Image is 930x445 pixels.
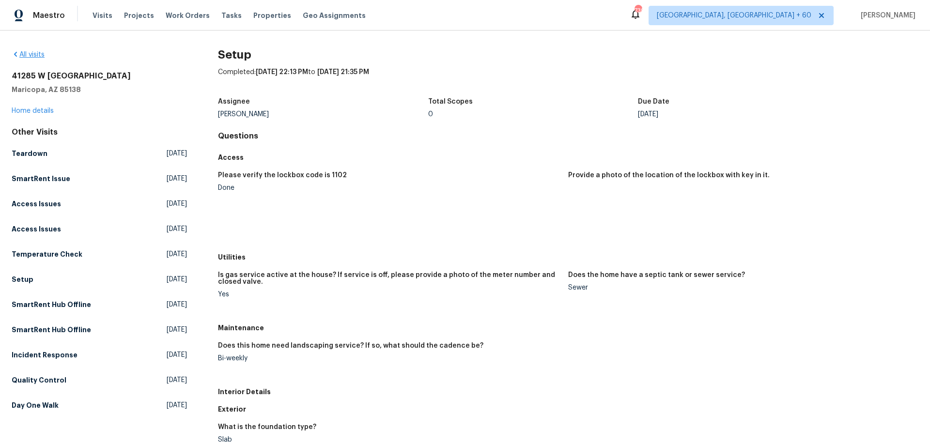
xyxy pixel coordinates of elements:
h2: Setup [218,50,918,60]
a: All visits [12,51,45,58]
span: Geo Assignments [303,11,366,20]
h5: Day One Walk [12,400,59,410]
span: [DATE] 21:35 PM [317,69,369,76]
h5: Maintenance [218,323,918,333]
span: Tasks [221,12,242,19]
span: [DATE] [167,400,187,410]
h5: Does this home need landscaping service? If so, what should the cadence be? [218,342,483,349]
h5: Utilities [218,252,918,262]
span: [DATE] [167,325,187,335]
h5: Incident Response [12,350,77,360]
a: Quality Control[DATE] [12,371,187,389]
span: Projects [124,11,154,20]
span: [DATE] [167,375,187,385]
a: Setup[DATE] [12,271,187,288]
span: [DATE] [167,149,187,158]
span: Work Orders [166,11,210,20]
span: [DATE] [167,199,187,209]
span: Properties [253,11,291,20]
h5: Access Issues [12,199,61,209]
h5: Please verify the lockbox code is 1102 [218,172,347,179]
span: Visits [93,11,112,20]
div: [PERSON_NAME] [218,111,428,118]
h5: Temperature Check [12,249,82,259]
a: Day One Walk[DATE] [12,397,187,414]
span: [DATE] [167,249,187,259]
h5: Maricopa, AZ 85138 [12,85,187,94]
a: SmartRent Issue[DATE] [12,170,187,187]
h4: Questions [218,131,918,141]
div: Completed: to [218,67,918,92]
h5: Due Date [638,98,669,105]
a: Temperature Check[DATE] [12,246,187,263]
div: Other Visits [12,127,187,137]
span: [DATE] [167,300,187,309]
div: Slab [218,436,560,443]
h5: Assignee [218,98,250,105]
h5: Quality Control [12,375,66,385]
h5: Does the home have a septic tank or sewer service? [568,272,745,278]
h5: Exterior [218,404,918,414]
div: Bi-weekly [218,355,560,362]
span: [PERSON_NAME] [857,11,915,20]
h5: Is gas service active at the house? If service is off, please provide a photo of the meter number... [218,272,560,285]
a: Incident Response[DATE] [12,346,187,364]
h5: Interior Details [218,387,918,397]
h5: Setup [12,275,33,284]
div: Yes [218,291,560,298]
a: Access Issues[DATE] [12,220,187,238]
h5: SmartRent Issue [12,174,70,184]
div: Sewer [568,284,911,291]
a: Access Issues[DATE] [12,195,187,213]
a: Teardown[DATE] [12,145,187,162]
span: [DATE] [167,275,187,284]
h5: Total Scopes [428,98,473,105]
span: [GEOGRAPHIC_DATA], [GEOGRAPHIC_DATA] + 60 [657,11,811,20]
h5: Access Issues [12,224,61,234]
div: Done [218,184,560,191]
h5: Provide a photo of the location of the lockbox with key in it. [568,172,770,179]
span: [DATE] [167,350,187,360]
h5: Teardown [12,149,47,158]
span: Maestro [33,11,65,20]
a: Home details [12,107,54,114]
h5: What is the foundation type? [218,424,316,430]
a: SmartRent Hub Offline[DATE] [12,296,187,313]
span: [DATE] [167,174,187,184]
div: [DATE] [638,111,848,118]
h5: Access [218,153,918,162]
h5: SmartRent Hub Offline [12,300,91,309]
span: [DATE] 22:13 PM [256,69,308,76]
a: SmartRent Hub Offline[DATE] [12,321,187,338]
div: 0 [428,111,638,118]
h5: SmartRent Hub Offline [12,325,91,335]
h2: 41285 W [GEOGRAPHIC_DATA] [12,71,187,81]
div: 739 [635,6,641,15]
span: [DATE] [167,224,187,234]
